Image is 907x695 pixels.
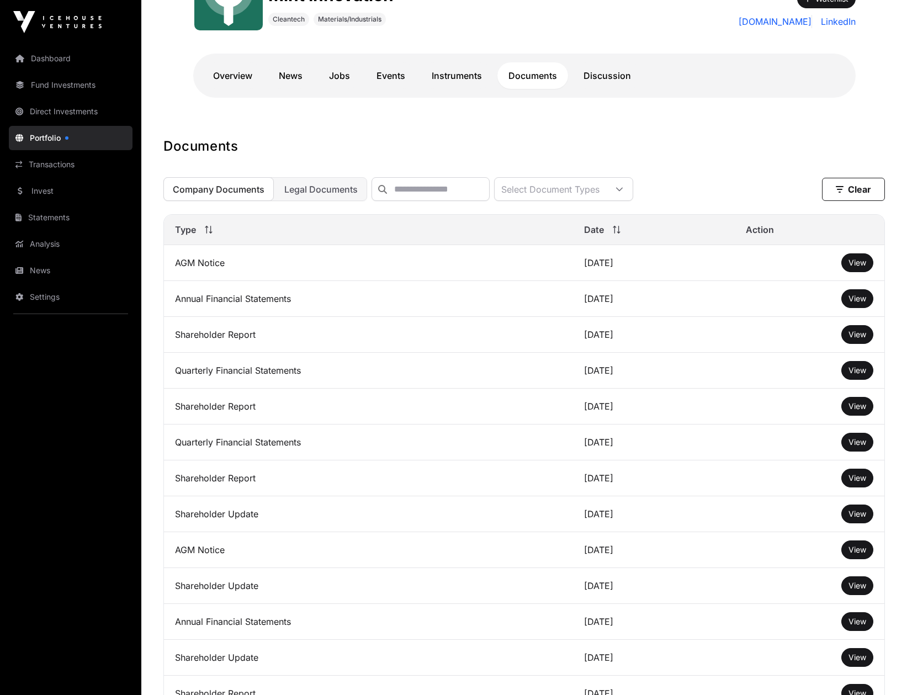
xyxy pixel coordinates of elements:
[573,604,735,640] td: [DATE]
[9,126,132,150] a: Portfolio
[268,62,314,89] a: News
[421,62,493,89] a: Instruments
[841,397,873,416] button: View
[164,245,573,281] td: AGM Notice
[848,293,866,304] a: View
[573,425,735,460] td: [DATE]
[848,258,866,267] span: View
[164,604,573,640] td: Annual Financial Statements
[164,425,573,460] td: Quarterly Financial Statements
[848,617,866,626] span: View
[848,365,866,375] span: View
[573,496,735,532] td: [DATE]
[848,329,866,340] a: View
[848,401,866,411] span: View
[9,46,132,71] a: Dashboard
[9,99,132,124] a: Direct Investments
[848,294,866,303] span: View
[9,73,132,97] a: Fund Investments
[573,532,735,568] td: [DATE]
[164,496,573,532] td: Shareholder Update
[841,289,873,308] button: View
[9,285,132,309] a: Settings
[841,505,873,523] button: View
[841,648,873,667] button: View
[365,62,416,89] a: Events
[848,437,866,447] span: View
[746,223,774,236] span: Action
[848,652,866,663] a: View
[848,508,866,519] a: View
[273,15,305,24] span: Cleantech
[841,540,873,559] button: View
[573,568,735,604] td: [DATE]
[848,580,866,591] a: View
[573,353,735,389] td: [DATE]
[13,11,102,33] img: Icehouse Ventures Logo
[816,15,856,28] a: LinkedIn
[164,317,573,353] td: Shareholder Report
[848,257,866,268] a: View
[164,532,573,568] td: AGM Notice
[9,152,132,177] a: Transactions
[573,317,735,353] td: [DATE]
[584,223,604,236] span: Date
[848,581,866,590] span: View
[572,62,642,89] a: Discussion
[163,177,274,201] button: Company Documents
[848,330,866,339] span: View
[848,616,866,627] a: View
[175,223,196,236] span: Type
[164,353,573,389] td: Quarterly Financial Statements
[848,365,866,376] a: View
[318,15,381,24] span: Materials/Industrials
[848,545,866,554] span: View
[164,389,573,425] td: Shareholder Report
[841,325,873,344] button: View
[841,469,873,487] button: View
[9,232,132,256] a: Analysis
[573,281,735,317] td: [DATE]
[841,576,873,595] button: View
[848,401,866,412] a: View
[202,62,263,89] a: Overview
[495,178,606,200] div: Select Document Types
[848,437,866,448] a: View
[284,184,358,195] span: Legal Documents
[9,205,132,230] a: Statements
[848,473,866,484] a: View
[164,460,573,496] td: Shareholder Report
[164,281,573,317] td: Annual Financial Statements
[573,389,735,425] td: [DATE]
[852,642,907,695] iframe: Chat Widget
[275,177,367,201] button: Legal Documents
[841,253,873,272] button: View
[9,258,132,283] a: News
[9,179,132,203] a: Invest
[848,509,866,518] span: View
[202,62,847,89] nav: Tabs
[163,137,885,155] h1: Documents
[573,245,735,281] td: [DATE]
[848,652,866,662] span: View
[822,178,885,201] button: Clear
[841,612,873,631] button: View
[173,184,264,195] span: Company Documents
[841,361,873,380] button: View
[497,62,568,89] a: Documents
[848,544,866,555] a: View
[573,460,735,496] td: [DATE]
[573,640,735,676] td: [DATE]
[164,640,573,676] td: Shareholder Update
[848,473,866,482] span: View
[739,15,812,28] a: [DOMAIN_NAME]
[318,62,361,89] a: Jobs
[164,568,573,604] td: Shareholder Update
[841,433,873,452] button: View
